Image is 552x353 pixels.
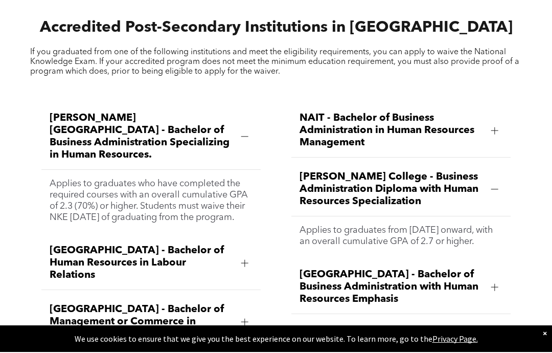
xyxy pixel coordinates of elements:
[432,335,478,345] a: Privacy Page.
[300,226,502,248] p: Applies to graduates from [DATE] onward, with an overall cumulative GPA of 2.7 or higher.
[30,49,519,77] span: If you graduated from one of the following institutions and meet the eligibility requirements, yo...
[300,270,483,306] span: [GEOGRAPHIC_DATA] - Bachelor of Business Administration with Human Resources Emphasis
[50,304,233,341] span: [GEOGRAPHIC_DATA] - Bachelor of Management or Commerce in Human Resources Management
[300,113,483,150] span: NAIT - Bachelor of Business Administration in Human Resources Management
[50,113,233,162] span: [PERSON_NAME][GEOGRAPHIC_DATA] - Bachelor of Business Administration Specializing in Human Resour...
[50,179,252,224] p: Applies to graduates who have completed the required courses with an overall cumulative GPA of 2....
[300,172,483,209] span: [PERSON_NAME] College - Business Administration Diploma with Human Resources Specialization
[543,329,547,339] div: Dismiss notification
[40,21,513,36] span: Accredited Post-Secondary Institutions in [GEOGRAPHIC_DATA]
[50,246,233,282] span: [GEOGRAPHIC_DATA] - Bachelor of Human Resources in Labour Relations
